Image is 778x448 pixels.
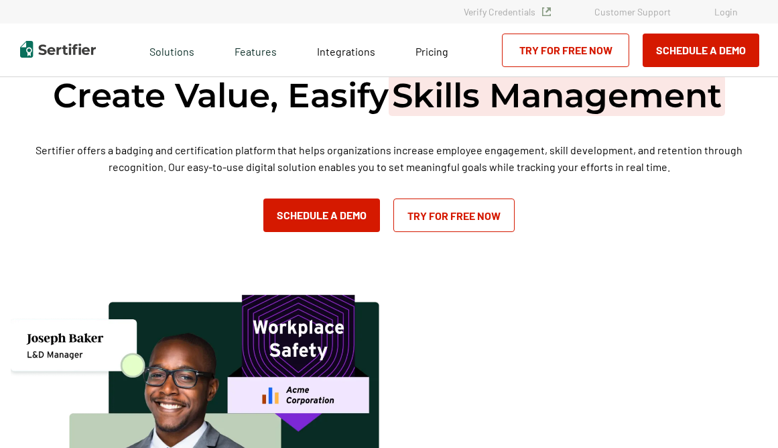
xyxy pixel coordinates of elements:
[389,75,725,116] span: Skills Management
[317,42,375,58] a: Integrations
[11,142,767,175] p: Sertifier offers a badging and certification platform that helps organizations increase employee ...
[317,45,375,58] span: Integrations
[415,42,448,58] a: Pricing
[502,34,629,67] a: Try for Free Now
[20,41,96,58] img: Sertifier | Digital Credentialing Platform
[53,74,725,117] h1: Create Value, Easify
[393,199,515,232] a: Try for Free Now
[542,7,551,16] img: Verified
[235,42,277,58] span: Features
[149,42,194,58] span: Solutions
[464,6,551,17] a: Verify Credentials
[714,6,738,17] a: Login
[415,45,448,58] span: Pricing
[594,6,671,17] a: Customer Support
